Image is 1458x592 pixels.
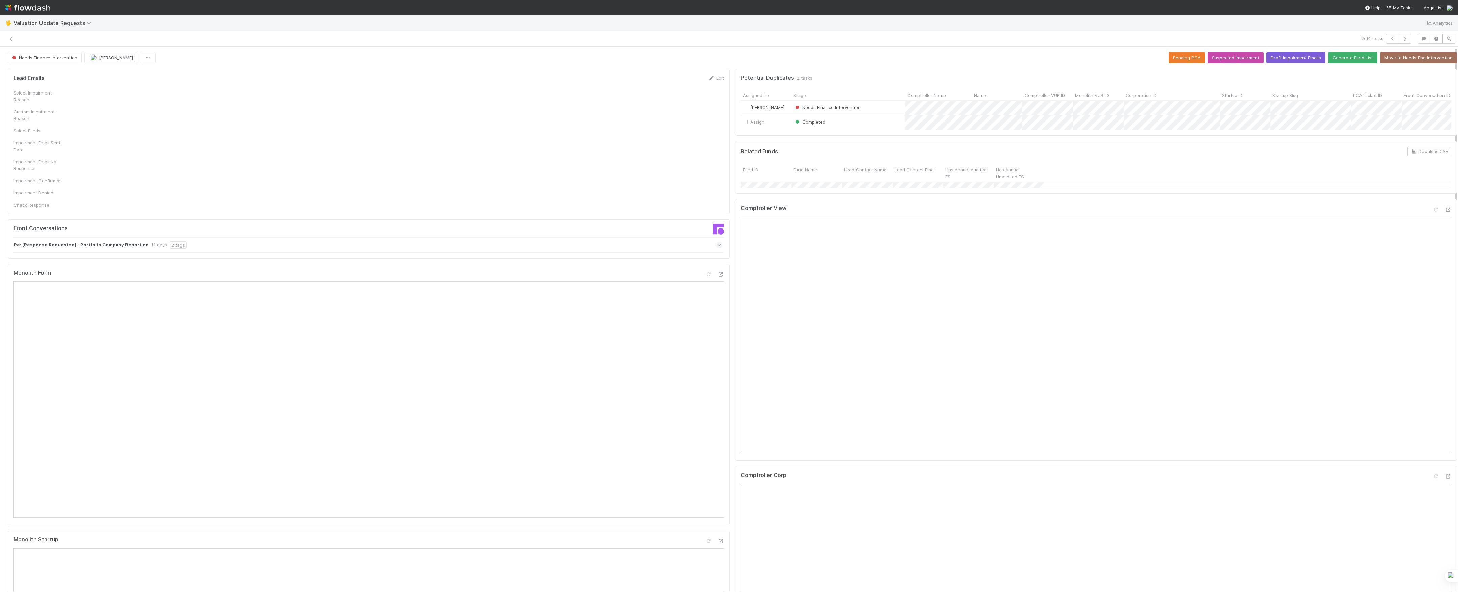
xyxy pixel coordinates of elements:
[13,158,64,172] div: Impairment Email No Response
[741,75,794,81] h5: Potential Duplicates
[741,472,786,479] h5: Comptroller Corp
[791,164,842,182] div: Fund Name
[1424,5,1443,10] span: AngelList
[797,75,812,81] span: 2 tasks
[743,92,769,99] span: Assigned To
[99,55,133,60] span: [PERSON_NAME]
[84,52,137,63] button: [PERSON_NAME]
[1222,92,1243,99] span: Startup ID
[744,118,764,125] span: Assign
[1353,92,1382,99] span: PCA Ticket ID
[13,189,64,196] div: Impairment Denied
[13,139,64,153] div: Impairment Email Sent Date
[1208,52,1264,63] button: Suspected Impairment
[1404,92,1453,99] span: Front Conversation IDs
[793,92,806,99] span: Stage
[1361,35,1383,42] span: 2 of 4 tasks
[8,52,82,63] button: Needs Finance Intervention
[794,104,861,111] div: Needs Finance Intervention
[1426,19,1453,27] a: Analytics
[151,241,167,249] div: 11 days
[1407,147,1451,156] button: Download CSV
[943,164,994,182] div: Has Annual Audited FS
[13,127,64,134] div: Select Funds:
[1328,52,1377,63] button: Generate Fund List
[14,241,149,249] strong: Re: [Response Requested] - Portfolio Company Reporting
[893,164,943,182] div: Lead Contact Email
[744,104,784,111] div: [PERSON_NAME]
[13,225,364,232] h5: Front Conversations
[994,164,1044,182] div: Has Annual Unaudited FS
[1386,4,1413,11] a: My Tasks
[1075,92,1109,99] span: Monolith VUR ID
[741,205,786,212] h5: Comptroller View
[842,164,893,182] div: Lead Contact Name
[11,55,77,60] span: Needs Finance Intervention
[5,20,12,26] span: 🖖
[13,20,94,26] span: Valuation Update Requests
[1380,52,1457,63] button: Move to Needs Eng Intervention
[90,54,97,61] img: avatar_b6a6ccf4-6160-40f7-90da-56c3221167ae.png
[1365,4,1381,11] div: Help
[744,105,749,110] img: avatar_b6a6ccf4-6160-40f7-90da-56c3221167ae.png
[13,201,64,208] div: Check Response
[1266,52,1325,63] button: Draft Impairment Emails
[5,2,50,14] img: logo-inverted-e16ddd16eac7371096b0.svg
[13,177,64,184] div: Impairment Confirmed
[750,105,784,110] span: [PERSON_NAME]
[13,270,51,276] h5: Monolith Form
[1169,52,1205,63] button: Pending PCA
[1025,92,1065,99] span: Comptroller VUR ID
[170,241,187,249] div: 2 tags
[13,536,58,543] h5: Monolith Startup
[708,75,724,81] a: Edit
[741,148,778,155] h5: Related Funds
[13,89,64,103] div: Select Impairment Reason
[13,75,45,82] h5: Lead Emails
[907,92,946,99] span: Comptroller Name
[974,92,986,99] span: Name
[1272,92,1298,99] span: Startup Slug
[1386,5,1413,10] span: My Tasks
[741,164,791,182] div: Fund ID
[1126,92,1157,99] span: Corporation ID
[1446,5,1453,11] img: avatar_b6a6ccf4-6160-40f7-90da-56c3221167ae.png
[13,108,64,122] div: Custom Impairment Reason
[794,119,825,125] span: Completed
[794,118,825,125] div: Completed
[713,224,724,235] img: front-logo-b4b721b83371efbadf0a.svg
[794,105,861,110] span: Needs Finance Intervention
